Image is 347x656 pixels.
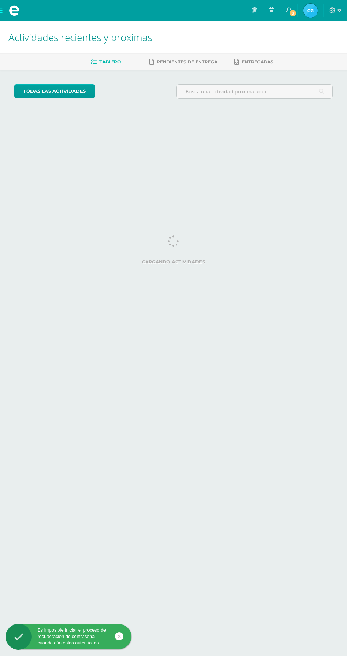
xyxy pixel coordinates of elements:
a: Entregadas [234,56,273,68]
a: Tablero [91,56,121,68]
label: Cargando actividades [14,259,333,264]
span: 3 [289,9,297,17]
span: Actividades recientes y próximas [8,30,152,44]
a: todas las Actividades [14,84,95,98]
a: Pendientes de entrega [149,56,217,68]
input: Busca una actividad próxima aquí... [177,85,332,98]
span: Entregadas [242,59,273,64]
div: Es imposible iniciar el proceso de recuperación de contraseña cuando aún estás autenticado [6,627,131,646]
img: e9a4c6a2b75c4b8515276efd531984ac.png [303,4,318,18]
span: Pendientes de entrega [157,59,217,64]
span: Tablero [99,59,121,64]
